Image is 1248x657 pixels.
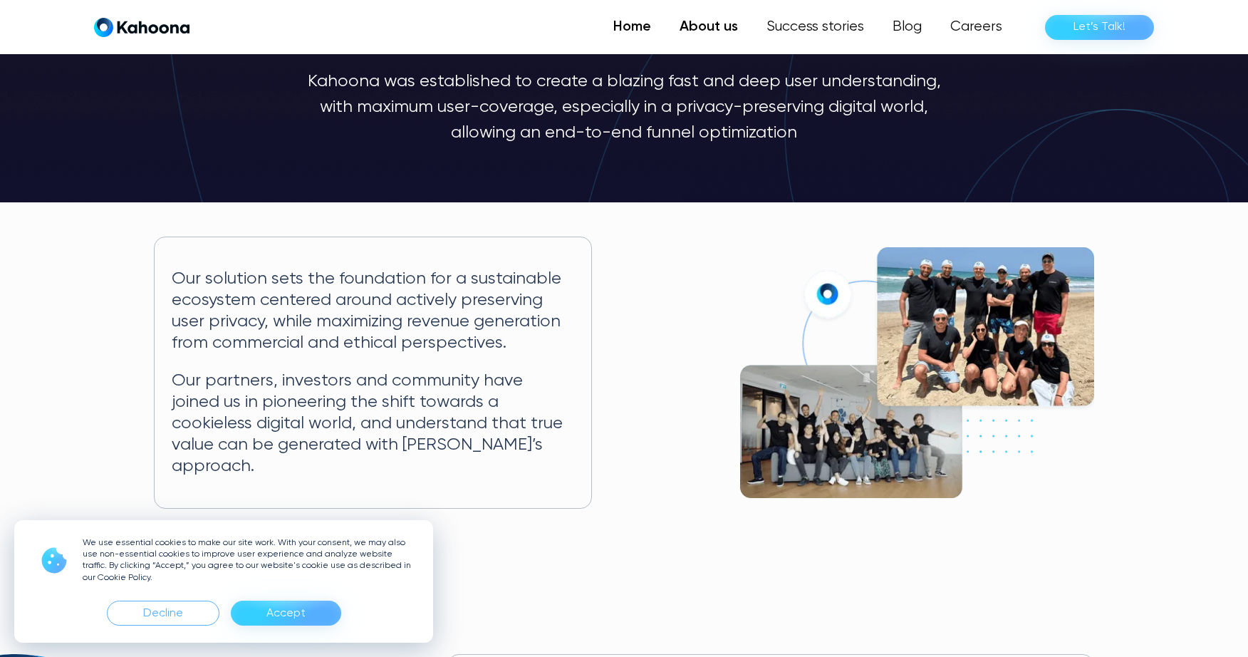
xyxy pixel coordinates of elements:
[143,602,183,625] div: Decline
[172,269,574,353] p: Our solution sets the foundation for a sustainable ecosystem centered around actively preserving ...
[107,601,219,626] div: Decline
[1045,15,1154,40] a: Let’s Talk!
[83,537,416,584] p: We use essential cookies to make our site work. With your consent, we may also use non-essential ...
[936,13,1016,41] a: Careers
[94,17,189,38] a: home
[665,13,752,41] a: About us
[1073,16,1125,38] div: Let’s Talk!
[599,13,665,41] a: Home
[878,13,936,41] a: Blog
[231,601,341,626] div: Accept
[266,602,306,625] div: Accept
[752,13,878,41] a: Success stories
[172,371,574,477] p: Our partners, investors and community have joined us in pioneering the shift towards a cookieless...
[305,68,943,145] p: Kahoona was established to create a blazing fast and deep user understanding, with maximum user-c...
